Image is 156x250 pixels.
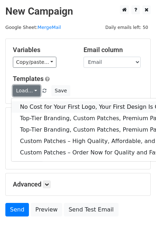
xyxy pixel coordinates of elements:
a: Send [5,203,29,216]
a: MergeMail [37,25,61,30]
h5: Variables [13,46,73,54]
a: Copy/paste... [13,57,56,68]
a: Preview [31,203,62,216]
a: Send Test Email [64,203,118,216]
small: Google Sheet: [5,25,61,30]
h5: Advanced [13,180,143,188]
a: Load... [13,85,40,96]
iframe: Chat Widget [120,216,156,250]
h5: Email column [84,46,144,54]
a: Templates [13,75,44,82]
a: Daily emails left: 50 [103,25,151,30]
h2: New Campaign [5,5,151,17]
span: Daily emails left: 50 [103,24,151,31]
button: Save [51,85,70,96]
